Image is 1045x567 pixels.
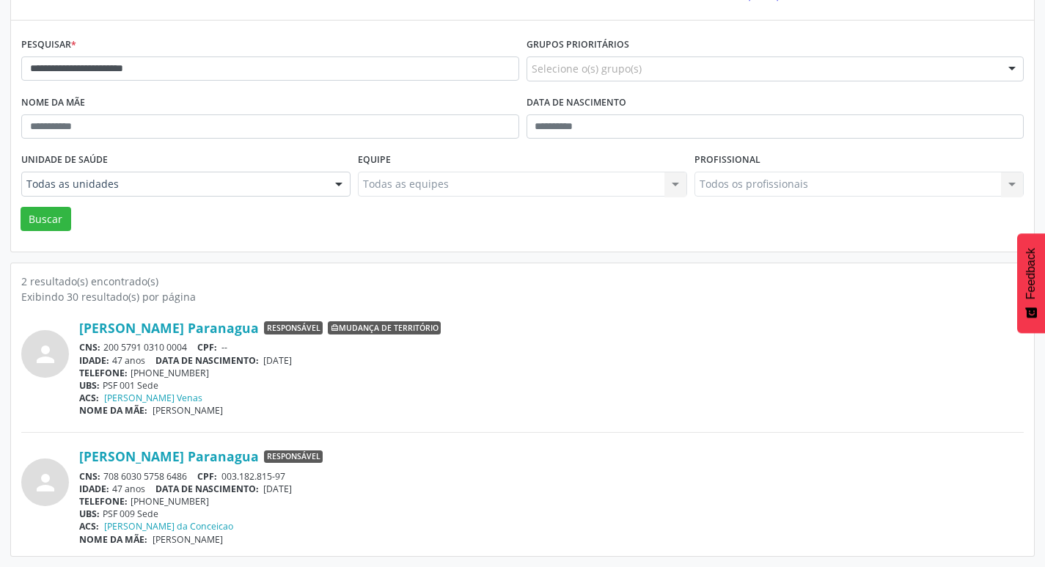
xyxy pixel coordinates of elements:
a: [PERSON_NAME] Venas [104,392,202,404]
span: DATA DE NASCIMENTO: [155,354,259,367]
span: ACS: [79,392,99,404]
span: 003.182.815-97 [221,470,285,483]
span: Todas as unidades [26,177,320,191]
span: CPF: [197,341,217,354]
i: person [32,469,59,496]
div: PSF 001 Sede [79,379,1024,392]
span: Mudança de território [328,321,441,334]
div: 708 6030 5758 6486 [79,470,1024,483]
span: Selecione o(s) grupo(s) [532,61,642,76]
div: 47 anos [79,354,1024,367]
button: Feedback - Mostrar pesquisa [1017,233,1045,333]
span: TELEFONE: [79,495,128,508]
div: Exibindo 30 resultado(s) por página [21,289,1024,304]
label: Unidade de saúde [21,149,108,172]
label: Nome da mãe [21,92,85,114]
div: 200 5791 0310 0004 [79,341,1024,354]
span: Responsável [264,450,323,464]
a: [PERSON_NAME] da Conceicao [104,520,233,533]
a: [PERSON_NAME] Paranagua [79,448,259,464]
label: Pesquisar [21,34,76,56]
span: TELEFONE: [79,367,128,379]
span: CNS: [79,470,100,483]
div: [PHONE_NUMBER] [79,367,1024,379]
span: IDADE: [79,354,109,367]
span: [PERSON_NAME] [153,404,223,417]
label: Equipe [358,149,391,172]
div: 47 anos [79,483,1024,495]
div: PSF 009 Sede [79,508,1024,520]
span: Feedback [1024,248,1038,299]
span: DATA DE NASCIMENTO: [155,483,259,495]
span: [PERSON_NAME] [153,533,223,546]
i: person [32,341,59,367]
div: 2 resultado(s) encontrado(s) [21,274,1024,289]
span: UBS: [79,379,100,392]
label: Grupos prioritários [527,34,629,56]
div: [PHONE_NUMBER] [79,495,1024,508]
span: NOME DA MÃE: [79,533,147,546]
span: [DATE] [263,483,292,495]
a: [PERSON_NAME] Paranagua [79,320,259,336]
span: ACS: [79,520,99,533]
span: UBS: [79,508,100,520]
span: CNS: [79,341,100,354]
span: CPF: [197,470,217,483]
label: Profissional [694,149,760,172]
span: Responsável [264,321,323,334]
span: IDADE: [79,483,109,495]
span: [DATE] [263,354,292,367]
span: NOME DA MÃE: [79,404,147,417]
button: Buscar [21,207,71,232]
label: Data de nascimento [527,92,626,114]
span: -- [221,341,227,354]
